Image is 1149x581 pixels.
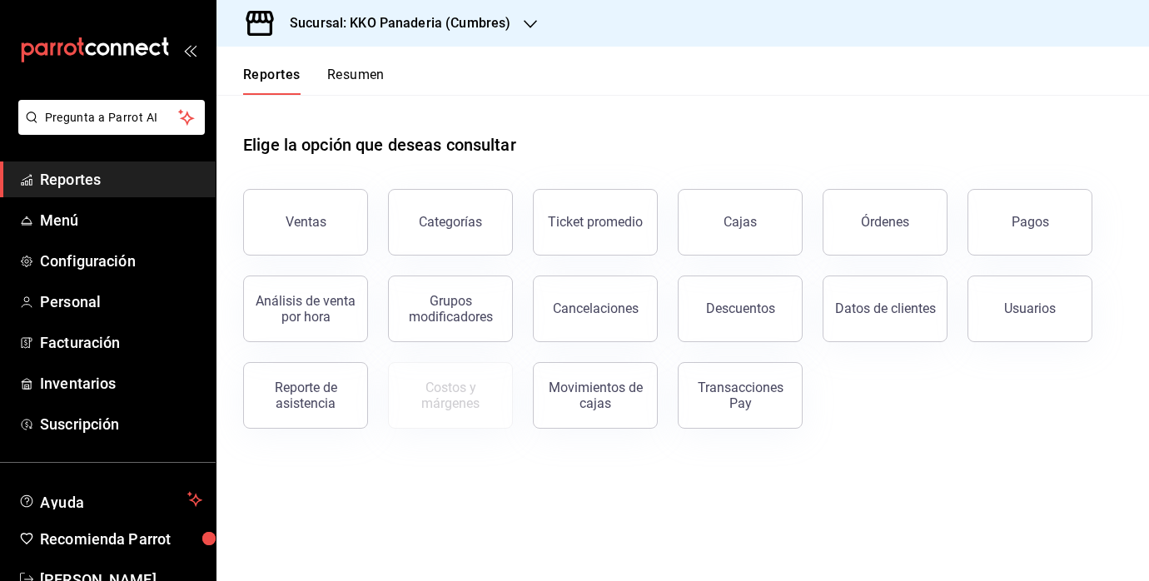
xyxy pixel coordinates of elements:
button: Datos de clientes [823,276,948,342]
div: Pagos [1012,214,1049,230]
button: Resumen [327,67,385,95]
button: Movimientos de cajas [533,362,658,429]
button: Categorías [388,189,513,256]
button: Cancelaciones [533,276,658,342]
span: Menú [40,209,202,231]
div: Ventas [286,214,326,230]
span: Suscripción [40,413,202,435]
a: Pregunta a Parrot AI [12,121,205,138]
span: Pregunta a Parrot AI [45,109,179,127]
a: Cajas [678,189,803,256]
div: Reporte de asistencia [254,380,357,411]
div: Grupos modificadores [399,293,502,325]
div: navigation tabs [243,67,385,95]
span: Recomienda Parrot [40,528,202,550]
div: Cancelaciones [553,300,639,316]
button: Pagos [967,189,1092,256]
span: Reportes [40,168,202,191]
button: Descuentos [678,276,803,342]
button: open_drawer_menu [183,43,196,57]
button: Contrata inventarios para ver este reporte [388,362,513,429]
div: Usuarios [1004,300,1056,316]
div: Órdenes [861,214,909,230]
span: Facturación [40,331,202,354]
div: Descuentos [706,300,775,316]
span: Configuración [40,250,202,272]
span: Inventarios [40,372,202,395]
div: Costos y márgenes [399,380,502,411]
button: Transacciones Pay [678,362,803,429]
div: Ticket promedio [548,214,643,230]
button: Ventas [243,189,368,256]
button: Usuarios [967,276,1092,342]
button: Pregunta a Parrot AI [18,100,205,135]
div: Transacciones Pay [689,380,792,411]
button: Reportes [243,67,301,95]
h3: Sucursal: KKO Panaderia (Cumbres) [276,13,510,33]
div: Análisis de venta por hora [254,293,357,325]
span: Ayuda [40,489,181,509]
div: Datos de clientes [835,300,936,316]
button: Análisis de venta por hora [243,276,368,342]
div: Cajas [724,212,758,232]
button: Grupos modificadores [388,276,513,342]
button: Ticket promedio [533,189,658,256]
div: Movimientos de cajas [544,380,647,411]
button: Órdenes [823,189,948,256]
span: Personal [40,290,202,313]
button: Reporte de asistencia [243,362,368,429]
h1: Elige la opción que deseas consultar [243,132,516,157]
div: Categorías [419,214,482,230]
